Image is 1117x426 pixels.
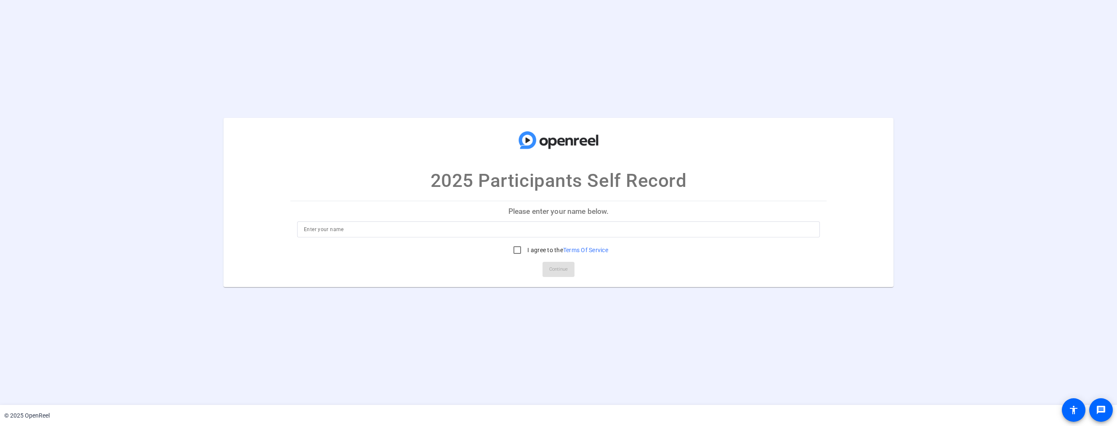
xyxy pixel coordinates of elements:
mat-icon: accessibility [1069,405,1079,415]
input: Enter your name [304,224,813,234]
p: 2025 Participants Self Record [431,167,687,194]
mat-icon: message [1096,405,1106,415]
label: I agree to the [526,246,608,254]
p: Please enter your name below. [290,201,827,221]
a: Terms Of Service [563,247,608,253]
div: © 2025 OpenReel [4,411,50,420]
img: company-logo [516,126,601,154]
